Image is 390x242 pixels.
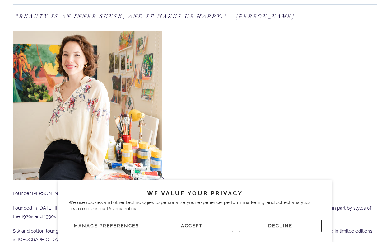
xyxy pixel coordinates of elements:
span: Founder [PERSON_NAME] [13,191,69,196]
span: Founded in [DATE], [PERSON_NAME] is a lounge, swim and homeware brand championing artistic elegan... [13,205,371,219]
em: "Beauty is an inner sense, and it makes us happy." - [PERSON_NAME] [16,13,295,20]
span: \ [13,176,165,182]
img: website.profile_480x480.jpg [13,31,162,180]
p: We use cookies and other technologies to personalize your experience, perform marketing, and coll... [68,200,322,212]
button: Accept [151,220,233,232]
h2: We value your privacy [68,190,322,197]
a: Privacy Policy. [107,206,137,211]
span: Manage preferences [74,223,139,229]
button: Manage preferences [68,220,144,232]
button: Decline [239,220,322,232]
